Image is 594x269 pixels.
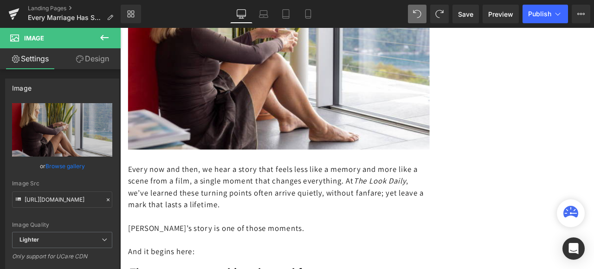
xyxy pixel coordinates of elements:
[9,231,218,243] span: [PERSON_NAME]’s story is one of those moments.
[19,236,39,243] b: Lighter
[523,5,568,23] button: Publish
[62,48,123,69] a: Design
[12,161,112,171] div: or
[28,14,103,21] span: Every Marriage Has Secrets
[275,5,297,23] a: Tablet
[230,5,252,23] a: Desktop
[12,180,112,187] div: Image Src
[9,161,360,215] span: Every now and then, we hear a story that feels less like a memory and more like a scene from a fi...
[45,158,85,174] a: Browse gallery
[430,5,449,23] button: Redo
[121,5,141,23] a: New Library
[458,9,473,19] span: Save
[562,237,585,260] div: Open Intercom Messenger
[252,5,275,23] a: Laptop
[24,34,44,42] span: Image
[12,253,112,266] div: Only support for UCare CDN
[297,5,319,23] a: Mobile
[12,222,112,228] div: Image Quality
[28,5,121,12] a: Landing Pages
[12,79,32,92] div: Image
[12,191,112,208] input: Link
[488,9,513,19] span: Preview
[572,5,590,23] button: More
[277,175,339,187] span: The Look Daily
[483,5,519,23] a: Preview
[528,10,551,18] span: Publish
[408,5,426,23] button: Undo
